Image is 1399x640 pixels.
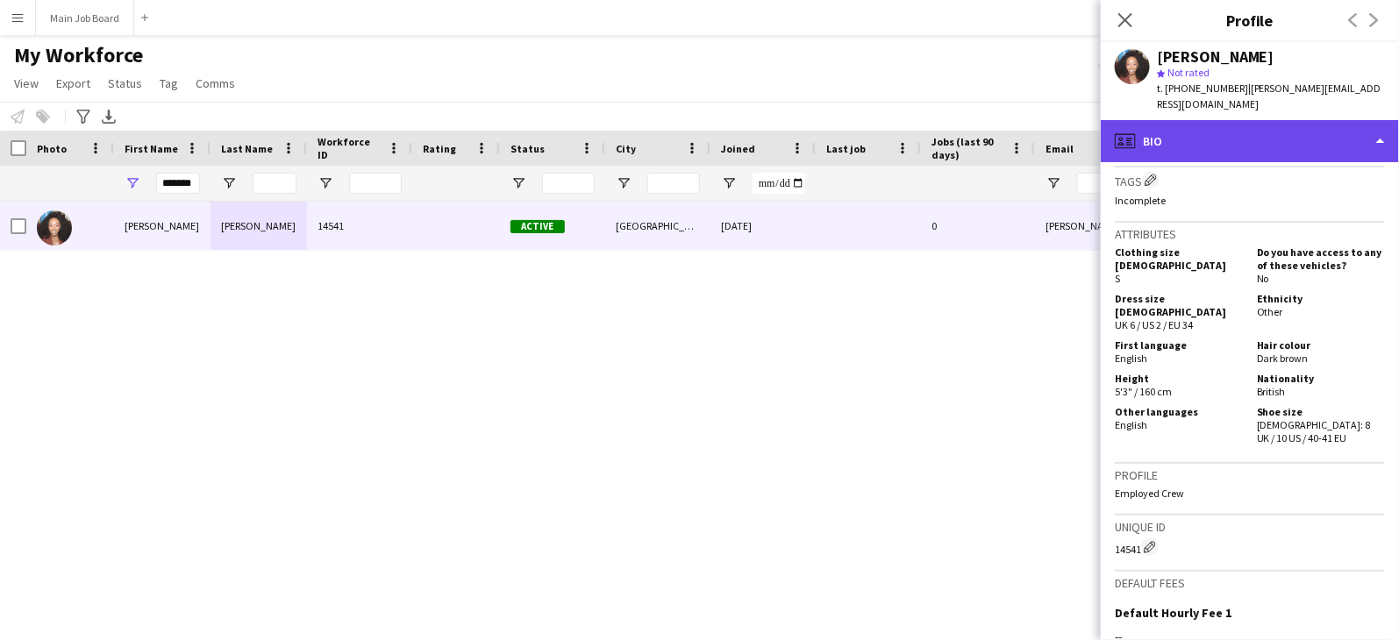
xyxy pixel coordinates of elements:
a: Status [101,72,149,95]
button: Main Job Board [36,1,134,35]
p: Incomplete [1115,194,1385,207]
input: Email Filter Input [1077,173,1375,194]
span: Dark brown [1257,352,1309,365]
span: Comms [196,75,235,91]
button: Open Filter Menu [721,175,737,191]
button: Open Filter Menu [510,175,526,191]
span: Joined [721,142,755,155]
input: Status Filter Input [542,173,595,194]
span: [DEMOGRAPHIC_DATA]: 8 UK / 10 US / 40-41 EU [1257,418,1371,444]
a: Comms [189,72,242,95]
h3: Profile [1115,467,1385,483]
div: [PERSON_NAME] [114,202,211,250]
h5: Clothing size [DEMOGRAPHIC_DATA] [1115,245,1243,272]
span: Workforce ID [318,135,381,161]
span: Status [108,75,142,91]
a: Export [49,72,97,95]
h5: Do you have access to any of these vehicles? [1257,245,1385,272]
button: Open Filter Menu [318,175,333,191]
input: Last Name Filter Input [253,173,296,194]
span: Active [510,220,565,233]
div: [PERSON_NAME] [211,202,307,250]
span: Not rated [1167,66,1210,79]
h3: Tags [1115,171,1385,189]
span: Last job [826,142,866,155]
p: Employed Crew [1115,487,1385,500]
div: Bio [1101,120,1399,162]
span: First Name [125,142,178,155]
span: Email [1046,142,1074,155]
span: Last Name [221,142,273,155]
app-action-btn: Export XLSX [98,106,119,127]
div: 14541 [1115,538,1385,556]
a: View [7,72,46,95]
input: Workforce ID Filter Input [349,173,402,194]
div: [PERSON_NAME] [1157,49,1274,65]
h5: Other languages [1115,405,1243,418]
span: Other [1257,305,1283,318]
div: 0 [921,202,1035,250]
button: Open Filter Menu [1046,175,1061,191]
span: Jobs (last 90 days) [931,135,1003,161]
h3: Attributes [1115,226,1385,242]
h3: Profile [1101,9,1399,32]
h3: Unique ID [1115,519,1385,535]
div: [DATE] [710,202,816,250]
button: Open Filter Menu [616,175,632,191]
span: British [1257,385,1286,398]
h5: Shoe size [1257,405,1385,418]
span: Tag [160,75,178,91]
button: Open Filter Menu [221,175,237,191]
h5: First language [1115,338,1243,352]
span: S [1115,272,1120,285]
span: English [1115,352,1147,365]
input: Joined Filter Input [753,173,805,194]
div: 14541 [307,202,412,250]
h5: Nationality [1257,372,1385,385]
div: [PERSON_NAME][EMAIL_ADDRESS][DOMAIN_NAME] [1035,202,1386,250]
span: Photo [37,142,67,155]
span: English [1115,418,1147,431]
h5: Hair colour [1257,338,1385,352]
span: 5'3" / 160 cm [1115,385,1172,398]
h5: Ethnicity [1257,292,1385,305]
span: Rating [423,142,456,155]
span: | [PERSON_NAME][EMAIL_ADDRESS][DOMAIN_NAME] [1157,82,1381,110]
button: Open Filter Menu [125,175,140,191]
input: City Filter Input [647,173,700,194]
a: Tag [153,72,185,95]
app-action-btn: Advanced filters [73,106,94,127]
span: Export [56,75,90,91]
h3: Default fees [1115,575,1385,591]
h5: Dress size [DEMOGRAPHIC_DATA] [1115,292,1243,318]
span: UK 6 / US 2 / EU 34 [1115,318,1193,331]
img: Chelsey Emery [37,210,72,245]
span: City [616,142,636,155]
input: First Name Filter Input [156,173,200,194]
h5: Height [1115,372,1243,385]
div: [GEOGRAPHIC_DATA] [605,202,710,250]
span: t. [PHONE_NUMBER] [1157,82,1248,95]
h3: Default Hourly Fee 1 [1115,605,1231,621]
span: No [1257,272,1269,285]
span: View [14,75,39,91]
span: My Workforce [14,42,143,68]
span: Status [510,142,545,155]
